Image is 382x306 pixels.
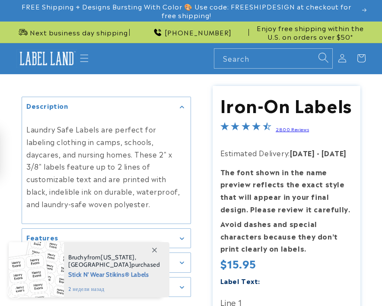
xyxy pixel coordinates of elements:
[68,253,87,261] span: Bruchy
[14,22,130,43] div: Announcement
[220,147,353,159] p: Estimated Delivery:
[220,276,261,286] label: Label Text:
[22,97,191,117] summary: Description
[220,123,271,133] span: 4.5-star overall rating
[22,97,191,297] media-gallery: Gallery Viewer
[220,93,353,116] h1: Iron-On Labels
[133,22,249,43] div: Announcement
[26,233,58,242] h2: Features
[276,126,309,132] a: 2800 Reviews
[22,229,191,248] summary: Features
[220,218,338,254] strong: Avoid dashes and special characters because they don’t print clearly on labels.
[68,261,131,268] span: [GEOGRAPHIC_DATA]
[314,48,333,67] button: Search
[101,253,135,261] span: [US_STATE]
[252,22,368,43] div: Announcement
[14,2,359,19] span: FREE Shipping + Designs Bursting With Color 🎨 Use code: FREESHIPDESIGN at checkout for free shipp...
[75,49,94,68] summary: Menu
[26,101,68,110] h2: Description
[322,148,347,158] strong: [DATE]
[165,28,232,37] span: [PHONE_NUMBER]
[16,49,77,68] img: Label Land
[68,254,160,268] span: from , purchased
[252,24,368,41] span: Enjoy free shipping within the U.S. on orders over $50*
[13,46,80,71] a: Label Land
[290,148,315,158] strong: [DATE]
[26,123,186,210] p: Laundry Safe Labels are perfect for labeling clothing in camps, schools, daycares, and nursing ho...
[30,28,128,37] span: Next business day shipping
[220,257,257,270] span: $15.95
[220,167,350,214] strong: The font shown in the name preview reflects the exact style that will appear in your final design...
[317,148,320,158] strong: -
